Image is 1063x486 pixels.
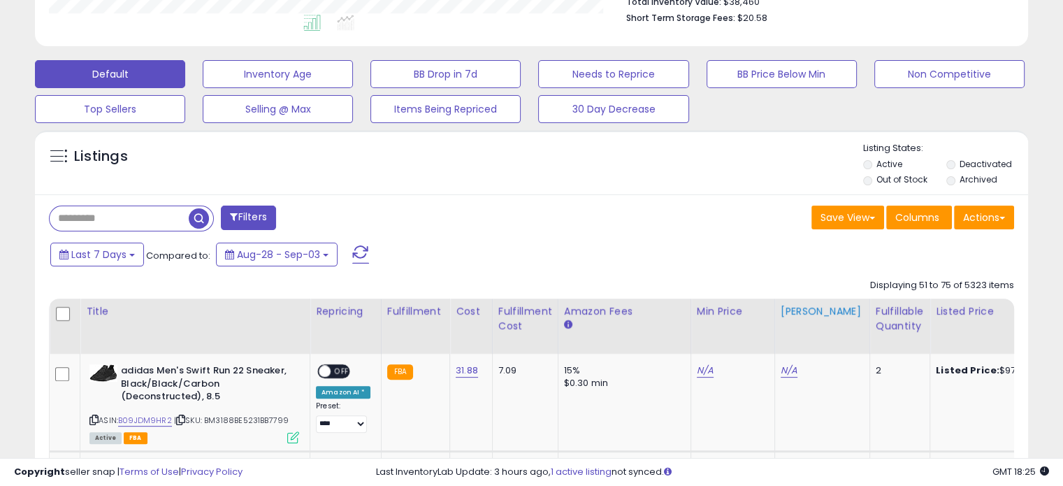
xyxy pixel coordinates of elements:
[936,304,1057,319] div: Listed Price
[35,95,185,123] button: Top Sellers
[387,364,413,380] small: FBA
[564,364,680,377] div: 15%
[564,319,572,331] small: Amazon Fees.
[781,304,864,319] div: [PERSON_NAME]
[216,243,338,266] button: Aug-28 - Sep-03
[551,465,612,478] a: 1 active listing
[118,415,172,427] a: B09JDM9HR2
[538,60,688,88] button: Needs to Reprice
[387,304,444,319] div: Fulfillment
[456,304,486,319] div: Cost
[936,364,1052,377] div: $97.57
[50,243,144,266] button: Last 7 Days
[316,304,375,319] div: Repricing
[124,432,147,444] span: FBA
[564,304,685,319] div: Amazon Fees
[74,147,128,166] h5: Listings
[876,304,924,334] div: Fulfillable Quantity
[992,465,1049,478] span: 2025-09-11 18:25 GMT
[876,158,902,170] label: Active
[121,364,291,407] b: adidas Men's Swift Run 22 Sneaker, Black/Black/Carbon (Deconstructed), 8.5
[811,206,884,229] button: Save View
[237,248,320,262] span: Aug-28 - Sep-03
[954,206,1014,229] button: Actions
[316,386,370,399] div: Amazon AI *
[737,11,767,24] span: $20.58
[564,377,680,389] div: $0.30 min
[959,158,1011,170] label: Deactivated
[146,249,210,262] span: Compared to:
[181,465,243,478] a: Privacy Policy
[498,364,547,377] div: 7.09
[876,364,919,377] div: 2
[86,304,304,319] div: Title
[203,95,353,123] button: Selling @ Max
[35,60,185,88] button: Default
[376,466,1049,479] div: Last InventoryLab Update: 3 hours ago, not synced.
[370,60,521,88] button: BB Drop in 7d
[456,364,478,378] a: 31.88
[498,304,552,334] div: Fulfillment Cost
[781,364,797,378] a: N/A
[626,12,735,24] b: Short Term Storage Fees:
[697,364,714,378] a: N/A
[203,60,353,88] button: Inventory Age
[221,206,275,230] button: Filters
[89,364,117,382] img: 31AKhK5t-vL._SL40_.jpg
[870,279,1014,292] div: Displaying 51 to 75 of 5323 items
[697,304,769,319] div: Min Price
[707,60,857,88] button: BB Price Below Min
[538,95,688,123] button: 30 Day Decrease
[959,173,997,185] label: Archived
[331,366,353,378] span: OFF
[14,466,243,479] div: seller snap | |
[876,173,927,185] label: Out of Stock
[863,142,1028,155] p: Listing States:
[316,401,370,433] div: Preset:
[936,364,999,377] b: Listed Price:
[120,465,179,478] a: Terms of Use
[895,210,939,224] span: Columns
[89,432,122,444] span: All listings currently available for purchase on Amazon
[14,465,65,478] strong: Copyright
[886,206,952,229] button: Columns
[370,95,521,123] button: Items Being Repriced
[89,364,299,442] div: ASIN:
[874,60,1025,88] button: Non Competitive
[174,415,289,426] span: | SKU: BM3188BE5231BB7799
[71,248,126,262] span: Last 7 Days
